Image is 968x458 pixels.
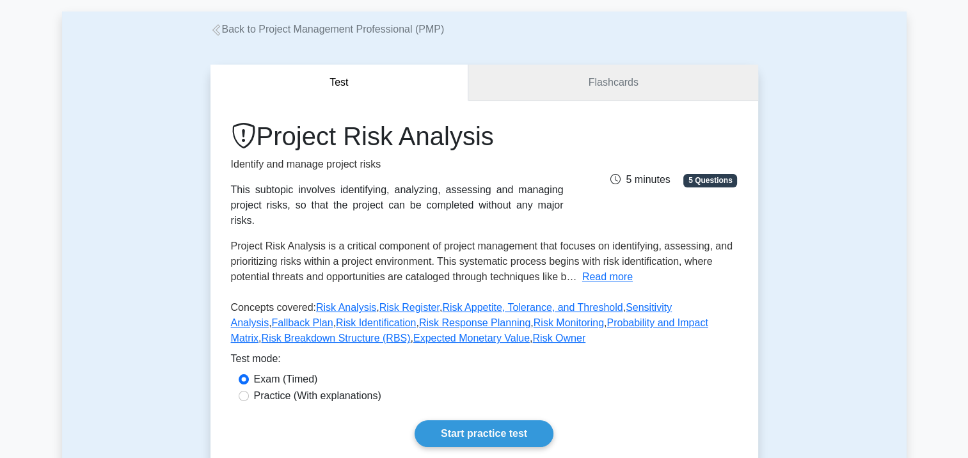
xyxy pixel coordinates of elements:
[231,241,733,282] span: Project Risk Analysis is a critical component of project management that focuses on identifying, ...
[610,174,670,185] span: 5 minutes
[336,317,416,328] a: Risk Identification
[415,420,553,447] a: Start practice test
[683,174,737,187] span: 5 Questions
[442,302,623,313] a: Risk Appetite, Tolerance, and Threshold
[316,302,376,313] a: Risk Analysis
[532,333,585,343] a: Risk Owner
[582,269,633,285] button: Read more
[419,317,530,328] a: Risk Response Planning
[272,317,333,328] a: Fallback Plan
[468,65,758,101] a: Flashcards
[254,372,318,387] label: Exam (Timed)
[231,300,738,351] p: Concepts covered: , , , , , , , , , , ,
[231,157,564,172] p: Identify and manage project risks
[254,388,381,404] label: Practice (With explanations)
[210,65,469,101] button: Test
[413,333,530,343] a: Expected Monetary Value
[231,182,564,228] div: This subtopic involves identifying, analyzing, assessing and managing project risks, so that the ...
[379,302,440,313] a: Risk Register
[231,351,738,372] div: Test mode:
[262,333,411,343] a: Risk Breakdown Structure (RBS)
[210,24,445,35] a: Back to Project Management Professional (PMP)
[231,121,564,152] h1: Project Risk Analysis
[534,317,604,328] a: Risk Monitoring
